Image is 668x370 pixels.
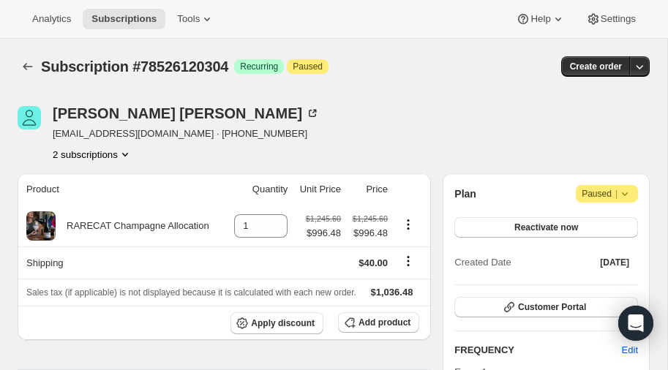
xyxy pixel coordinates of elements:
[345,173,392,205] th: Price
[292,173,345,205] th: Unit Price
[91,13,157,25] span: Subscriptions
[350,226,388,241] span: $996.48
[230,312,323,334] button: Apply discount
[454,186,476,201] h2: Plan
[514,222,578,233] span: Reactivate now
[306,226,341,241] span: $996.48
[53,106,320,121] div: [PERSON_NAME] [PERSON_NAME]
[18,56,38,77] button: Subscriptions
[56,219,209,233] div: RARECAT Champagne Allocation
[18,246,226,279] th: Shipping
[226,173,292,205] th: Quantity
[454,217,638,238] button: Reactivate now
[530,13,550,25] span: Help
[240,61,278,72] span: Recurring
[53,127,320,141] span: [EMAIL_ADDRESS][DOMAIN_NAME] · [PHONE_NUMBER]
[397,253,420,269] button: Shipping actions
[577,9,645,29] button: Settings
[338,312,419,333] button: Add product
[397,216,420,233] button: Product actions
[177,13,200,25] span: Tools
[32,13,71,25] span: Analytics
[371,287,413,298] span: $1,036.48
[353,214,388,223] small: $1,245.60
[53,147,132,162] button: Product actions
[306,214,341,223] small: $1,245.60
[293,61,323,72] span: Paused
[83,9,165,29] button: Subscriptions
[618,306,653,341] div: Open Intercom Messenger
[454,343,621,358] h2: FREQUENCY
[615,188,618,200] span: |
[507,9,574,29] button: Help
[570,61,622,72] span: Create order
[41,58,228,75] span: Subscription #78526120304
[613,339,647,362] button: Edit
[454,297,638,317] button: Customer Portal
[454,255,511,270] span: Created Date
[591,252,638,273] button: [DATE]
[582,186,632,201] span: Paused
[26,287,356,298] span: Sales tax (if applicable) is not displayed because it is calculated with each new order.
[18,106,41,129] span: Michele Liakos
[561,56,631,77] button: Create order
[359,257,388,268] span: $40.00
[23,9,80,29] button: Analytics
[359,317,410,328] span: Add product
[168,9,223,29] button: Tools
[622,343,638,358] span: Edit
[600,257,629,268] span: [DATE]
[26,211,56,241] img: product img
[518,301,586,313] span: Customer Portal
[601,13,636,25] span: Settings
[251,317,315,329] span: Apply discount
[18,173,226,205] th: Product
